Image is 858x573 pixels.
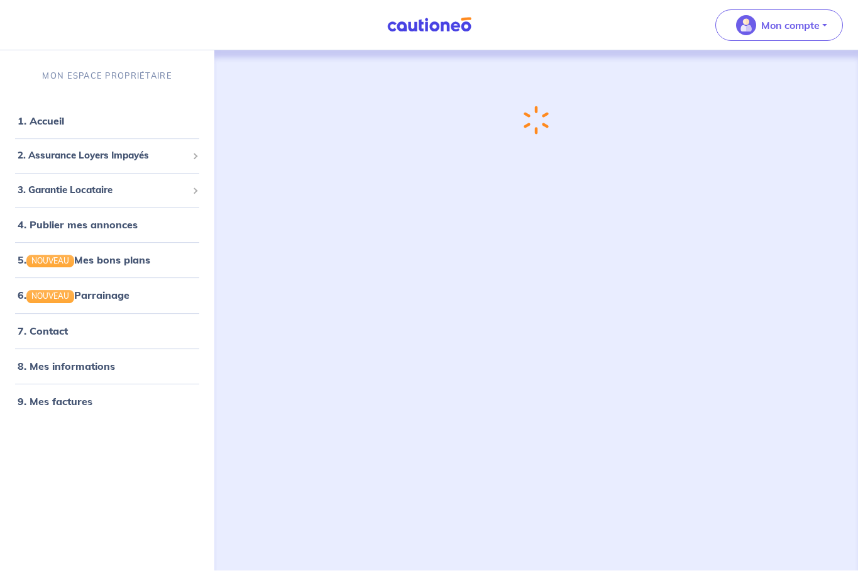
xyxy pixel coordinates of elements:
[5,178,209,203] div: 3. Garantie Locataire
[18,289,129,301] a: 6.NOUVEAUParrainage
[5,353,209,379] div: 8. Mes informations
[715,9,843,41] button: illu_account_valid_menu.svgMon compte
[5,282,209,308] div: 6.NOUVEAUParrainage
[761,18,820,33] p: Mon compte
[5,318,209,343] div: 7. Contact
[18,325,68,337] a: 7. Contact
[5,212,209,237] div: 4. Publier mes annonces
[18,148,187,163] span: 2. Assurance Loyers Impayés
[18,183,187,197] span: 3. Garantie Locataire
[18,360,115,372] a: 8. Mes informations
[524,106,549,135] img: loading-spinner
[18,253,150,266] a: 5.NOUVEAUMes bons plans
[736,15,756,35] img: illu_account_valid_menu.svg
[18,218,138,231] a: 4. Publier mes annonces
[5,108,209,133] div: 1. Accueil
[5,247,209,272] div: 5.NOUVEAUMes bons plans
[5,389,209,414] div: 9. Mes factures
[5,143,209,168] div: 2. Assurance Loyers Impayés
[18,114,64,127] a: 1. Accueil
[18,395,92,408] a: 9. Mes factures
[42,70,172,82] p: MON ESPACE PROPRIÉTAIRE
[382,17,476,33] img: Cautioneo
